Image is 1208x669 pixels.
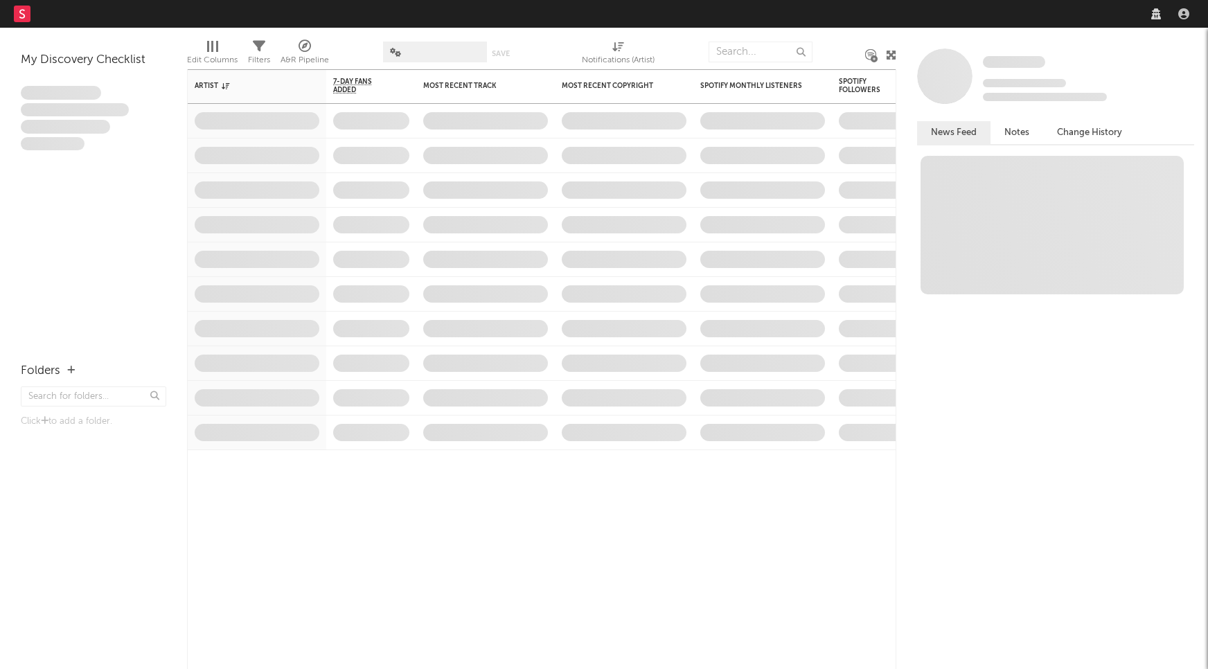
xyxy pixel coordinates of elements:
span: Aliquam viverra [21,137,85,151]
button: Save [492,50,510,57]
div: Edit Columns [187,35,238,75]
div: Filters [248,52,270,69]
div: A&R Pipeline [281,35,329,75]
div: A&R Pipeline [281,52,329,69]
div: Spotify Followers [839,78,887,94]
div: Edit Columns [187,52,238,69]
div: Artist [195,82,299,90]
div: Notifications (Artist) [582,35,655,75]
div: My Discovery Checklist [21,52,166,69]
a: Some Artist [983,55,1045,69]
div: Most Recent Track [423,82,527,90]
span: Some Artist [983,56,1045,68]
div: Click to add a folder. [21,413,166,430]
div: Folders [21,363,60,380]
button: News Feed [917,121,991,144]
span: Praesent ac interdum [21,120,110,134]
div: Filters [248,35,270,75]
span: 0 fans last week [983,93,1107,101]
div: Spotify Monthly Listeners [700,82,804,90]
input: Search for folders... [21,386,166,407]
button: Notes [991,121,1043,144]
div: Most Recent Copyright [562,82,666,90]
div: Notifications (Artist) [582,52,655,69]
span: Integer aliquet in purus et [21,103,129,117]
button: Change History [1043,121,1136,144]
input: Search... [709,42,812,62]
span: 7-Day Fans Added [333,78,389,94]
span: Lorem ipsum dolor [21,86,101,100]
span: Tracking Since: [DATE] [983,79,1066,87]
